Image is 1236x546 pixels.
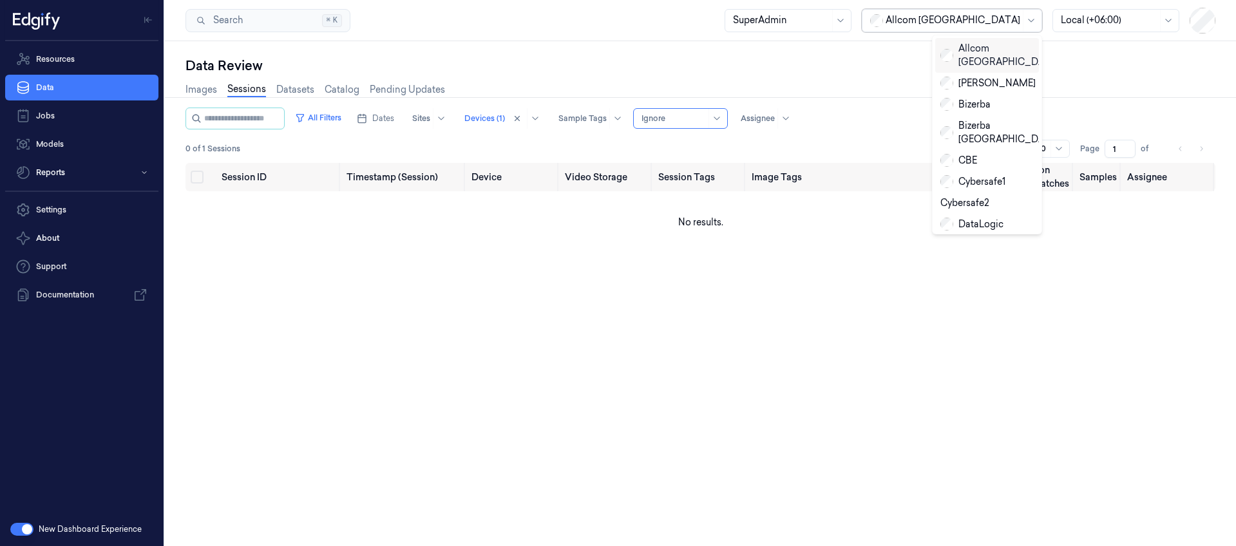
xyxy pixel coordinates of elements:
button: Search⌘K [185,9,350,32]
span: Dates [372,113,394,124]
a: Catalog [325,83,359,97]
div: Data Review [185,57,1215,75]
div: [PERSON_NAME] [940,77,1036,90]
th: Session Tags [653,163,746,191]
th: Device [466,163,560,191]
button: All Filters [290,108,347,128]
a: Pending Updates [370,83,445,97]
button: Select all [191,171,204,184]
span: 0 of 1 Sessions [185,143,240,155]
span: Search [208,14,243,27]
a: Images [185,83,217,97]
a: Data [5,75,158,100]
span: Page [1080,143,1099,155]
td: No results. [185,191,1215,253]
th: Non Matches [1027,163,1074,191]
a: Documentation [5,282,158,308]
span: of [1141,143,1161,155]
div: CBE [940,154,977,167]
a: Resources [5,46,158,72]
button: Dates [352,108,399,129]
div: Cybersafe2 [940,196,989,210]
th: Assignee [1122,163,1215,191]
button: Reports [5,160,158,185]
th: Video Storage [560,163,653,191]
a: Settings [5,197,158,223]
th: Timestamp (Session) [341,163,466,191]
a: Jobs [5,103,158,129]
a: Models [5,131,158,157]
a: Sessions [227,82,266,97]
button: Toggle Navigation [138,10,158,30]
th: Session ID [216,163,341,191]
nav: pagination [1172,140,1210,158]
a: Datasets [276,83,314,97]
th: Image Tags [746,163,980,191]
a: Support [5,254,158,279]
div: Bizerba [GEOGRAPHIC_DATA] [940,119,1060,146]
button: About [5,225,158,251]
th: Samples [1074,163,1122,191]
div: Allcom [GEOGRAPHIC_DATA] [940,42,1060,69]
div: Bizerba [940,98,991,111]
div: Cybersafe1 [940,175,1005,189]
div: DataLogic [940,218,1003,231]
